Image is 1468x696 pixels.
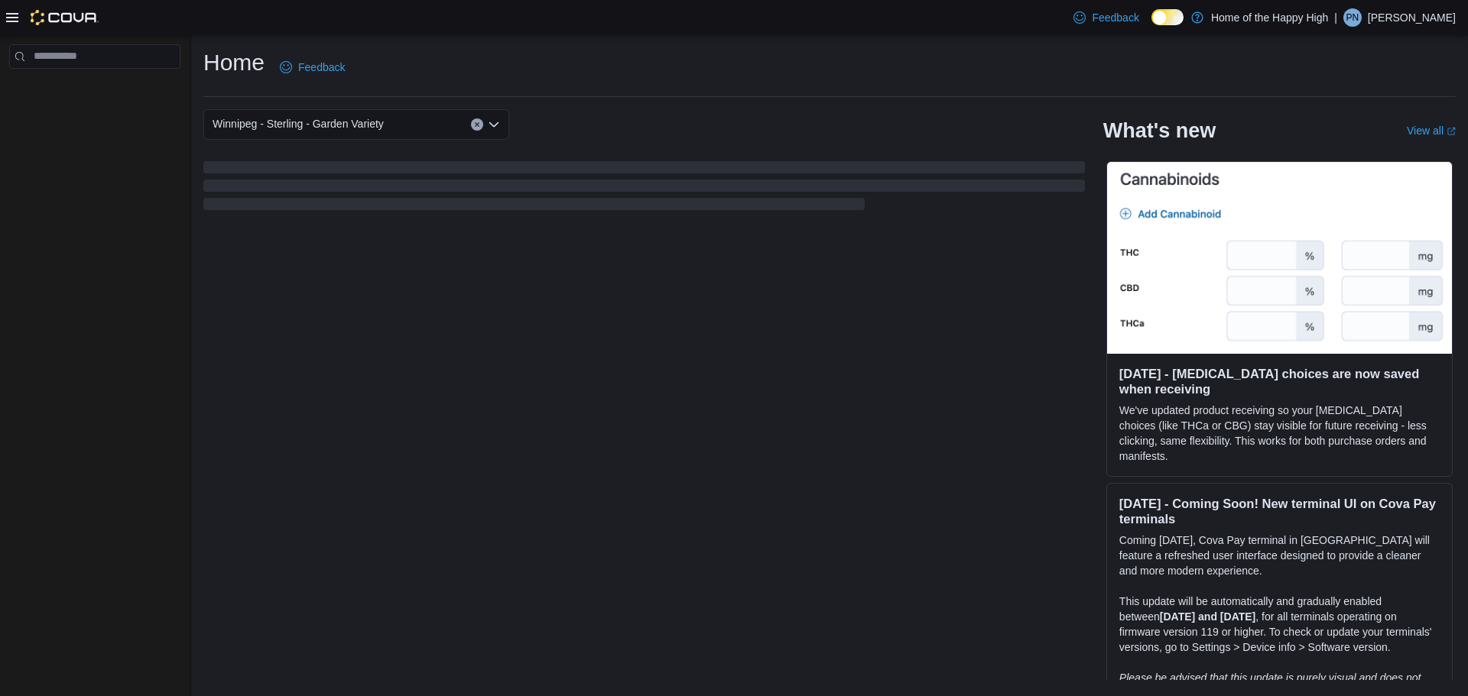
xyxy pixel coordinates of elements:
button: Clear input [471,118,483,131]
h1: Home [203,47,265,78]
svg: External link [1447,127,1456,136]
span: Feedback [298,60,345,75]
a: View allExternal link [1407,125,1456,137]
p: This update will be automatically and gradually enabled between , for all terminals operating on ... [1119,594,1440,655]
span: Loading [203,164,1085,213]
span: Winnipeg - Sterling - Garden Variety [213,115,384,133]
a: Feedback [274,52,351,83]
strong: [DATE] and [DATE] [1160,610,1255,623]
p: | [1334,8,1337,27]
div: Paul Nordin [1343,8,1362,27]
p: [PERSON_NAME] [1368,8,1456,27]
a: Feedback [1067,2,1145,33]
p: Coming [DATE], Cova Pay terminal in [GEOGRAPHIC_DATA] will feature a refreshed user interface des... [1119,533,1440,578]
span: Feedback [1092,10,1138,25]
h3: [DATE] - Coming Soon! New terminal UI on Cova Pay terminals [1119,496,1440,526]
p: Home of the Happy High [1211,8,1328,27]
button: Open list of options [488,118,500,131]
span: PN [1346,8,1359,27]
h2: What's new [1103,118,1216,143]
span: Dark Mode [1151,25,1152,26]
p: We've updated product receiving so your [MEDICAL_DATA] choices (like THCa or CBG) stay visible fo... [1119,403,1440,464]
nav: Complex example [9,72,180,108]
h3: [DATE] - [MEDICAL_DATA] choices are now saved when receiving [1119,366,1440,397]
input: Dark Mode [1151,9,1184,25]
img: Cova [31,10,99,25]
